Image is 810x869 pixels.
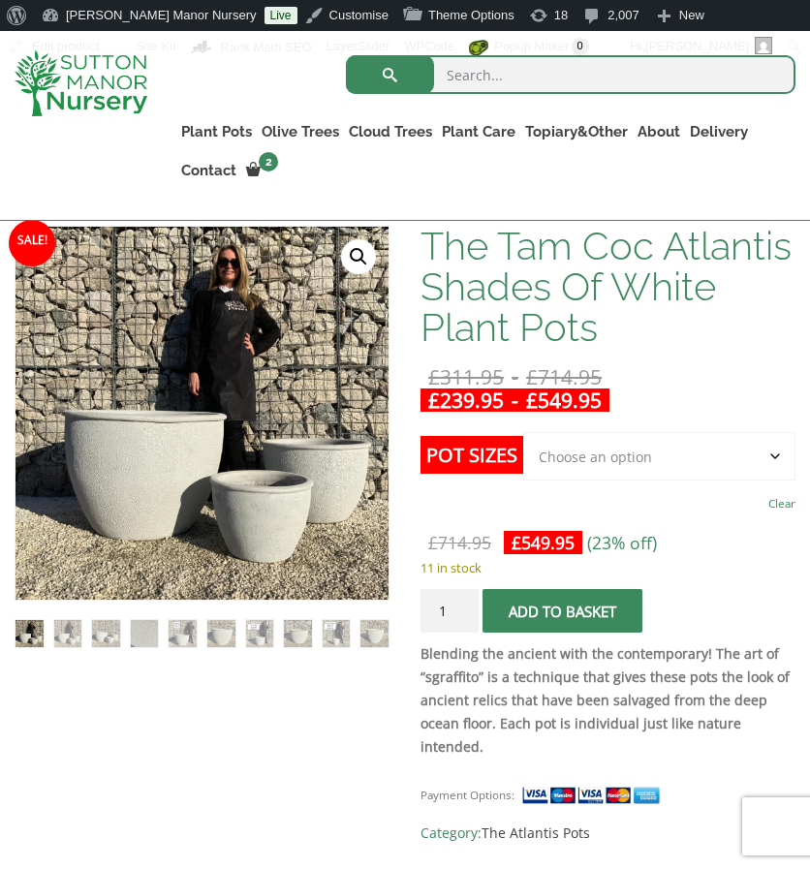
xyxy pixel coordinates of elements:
p: 11 in stock [421,556,795,579]
img: The Tam Coc Atlantis Shades Of White Plant Pots - Image 8 [284,620,312,648]
span: £ [428,531,438,554]
a: Clear options [768,490,795,517]
img: The Tam Coc Atlantis Shades Of White Plant Pots - Image 5 [169,620,197,648]
img: The Tam Coc Atlantis Shades Of White Plant Pots [16,620,44,648]
a: About [633,118,685,145]
span: £ [526,363,538,390]
del: - [421,365,609,388]
h1: The Tam Coc Atlantis Shades Of White Plant Pots [421,226,795,348]
img: The Tam Coc Atlantis Shades Of White Plant Pots - Image 4 [131,620,159,648]
bdi: 549.95 [512,531,575,554]
span: [PERSON_NAME] [645,39,749,53]
a: Cloud Trees [344,118,437,145]
a: Topiary&Other [520,118,633,145]
input: Product quantity [421,589,479,633]
a: Delivery [685,118,753,145]
span: (23% off) [587,531,657,554]
img: The Tam Coc Atlantis Shades Of White Plant Pots - Image 6 [207,620,235,648]
span: Site Kit [136,39,175,53]
img: payment supported [521,785,667,805]
span: £ [428,387,440,414]
span: £ [526,387,538,414]
a: Rank Math Dashboard [184,31,320,62]
span: £ [428,363,440,390]
a: WPCode [397,31,462,62]
img: The Tam Coc Atlantis Shades Of White Plant Pots - Image 7 [246,620,274,648]
img: logo [15,50,147,116]
a: Plant Pots [176,118,257,145]
img: The Tam Coc Atlantis Shades Of White Plant Pots - Image 2 [54,620,82,648]
a: Popup Maker [462,31,596,62]
bdi: 311.95 [428,363,504,390]
a: Olive Trees [257,118,344,145]
img: The Tam Coc Atlantis Shades Of White Plant Pots - Image 10 [360,620,389,648]
span: 0 [572,38,589,55]
img: The Tam Coc Atlantis Shades Of White Plant Pots - Image 3 [92,620,120,648]
a: Contact [176,157,241,184]
strong: Blending the ancient with the contemporary! The art of “sgraffito” is a technique that gives thes... [421,644,790,756]
span: Sale! [9,220,55,266]
a: 2 [241,157,284,184]
a: The Atlantis Pots [482,823,590,842]
button: Add to basket [483,589,642,633]
img: The Tam Coc Atlantis Shades Of White Plant Pots - Image 9 [323,620,351,648]
bdi: 714.95 [428,531,491,554]
bdi: 239.95 [428,387,504,414]
input: Search... [346,55,795,94]
ins: - [421,388,609,412]
bdi: 714.95 [526,363,602,390]
span: Rank Math SEO [221,40,312,54]
a: Live [265,7,297,24]
a: Plant Care [437,118,520,145]
small: Payment Options: [421,788,514,802]
span: 2 [259,152,278,171]
span: £ [512,531,521,554]
bdi: 549.95 [526,387,602,414]
a: LayerSlider [320,31,398,62]
a: View full-screen image gallery [341,239,376,274]
label: Pot Sizes [421,436,523,474]
span: Category: [421,822,795,845]
a: Hi, [623,31,780,62]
